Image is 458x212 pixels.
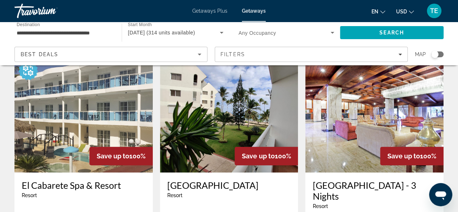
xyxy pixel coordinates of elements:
input: Select destination [17,29,112,37]
span: Save up to [387,152,420,160]
img: El Cabarete Spa & Resort [14,57,153,172]
img: Dominican Fiesta Hotel & Casino - 3 Nights [305,57,444,172]
span: Best Deals [21,51,58,57]
iframe: Button to launch messaging window [429,183,452,206]
span: Save up to [242,152,274,160]
span: Search [379,30,404,36]
button: Search [340,26,444,39]
a: [GEOGRAPHIC_DATA] - 3 Nights [312,180,436,201]
span: Any Occupancy [239,30,276,36]
a: El Cabarete Spa & Resort [22,180,146,191]
div: 100% [380,147,444,165]
button: User Menu [425,3,444,18]
span: [DATE] (314 units available) [128,30,195,36]
mat-select: Sort by [21,50,201,59]
span: Map [415,49,426,59]
img: Albatros Club Resort [160,57,298,172]
span: TE [430,7,438,14]
span: Filters [220,51,245,57]
span: en [371,9,378,14]
button: Change language [371,6,385,17]
a: Getaways [242,8,266,14]
button: Change currency [396,6,414,17]
span: Resort [312,203,328,209]
a: [GEOGRAPHIC_DATA] [167,180,291,191]
span: Destination [17,22,40,27]
a: Travorium [14,1,87,20]
a: Getaways Plus [192,8,227,14]
span: USD [396,9,407,14]
span: Resort [22,192,37,198]
div: 100% [89,147,153,165]
span: Start Month [128,22,152,27]
div: 100% [235,147,298,165]
button: Filters [215,47,408,62]
span: Save up to [97,152,129,160]
span: Resort [167,192,182,198]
